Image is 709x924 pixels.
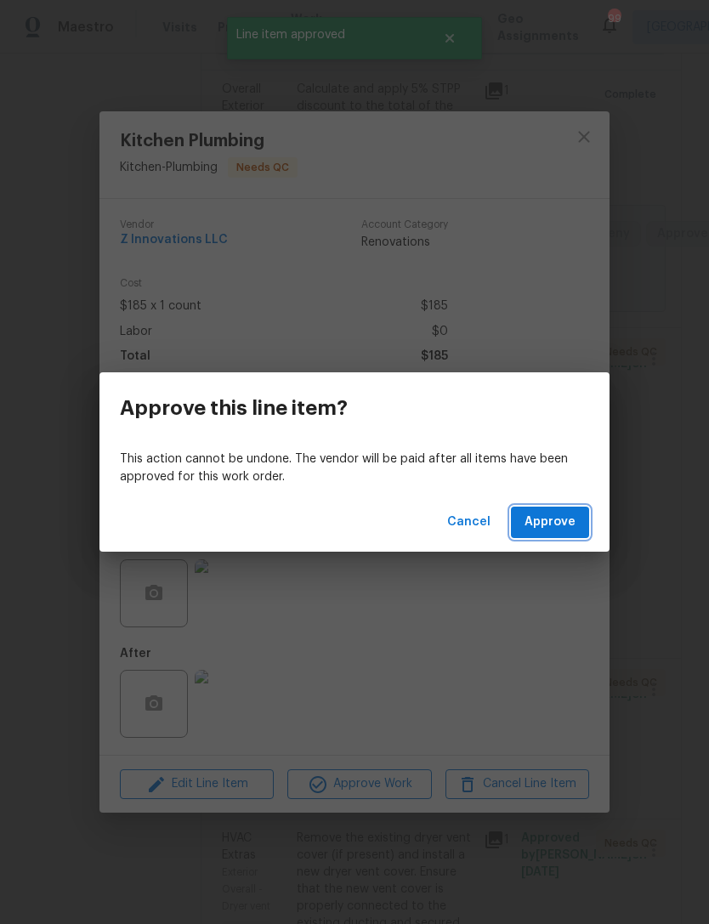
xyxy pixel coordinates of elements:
[447,512,491,533] span: Cancel
[120,451,589,486] p: This action cannot be undone. The vendor will be paid after all items have been approved for this...
[120,396,348,420] h3: Approve this line item?
[525,512,576,533] span: Approve
[511,507,589,538] button: Approve
[440,507,497,538] button: Cancel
